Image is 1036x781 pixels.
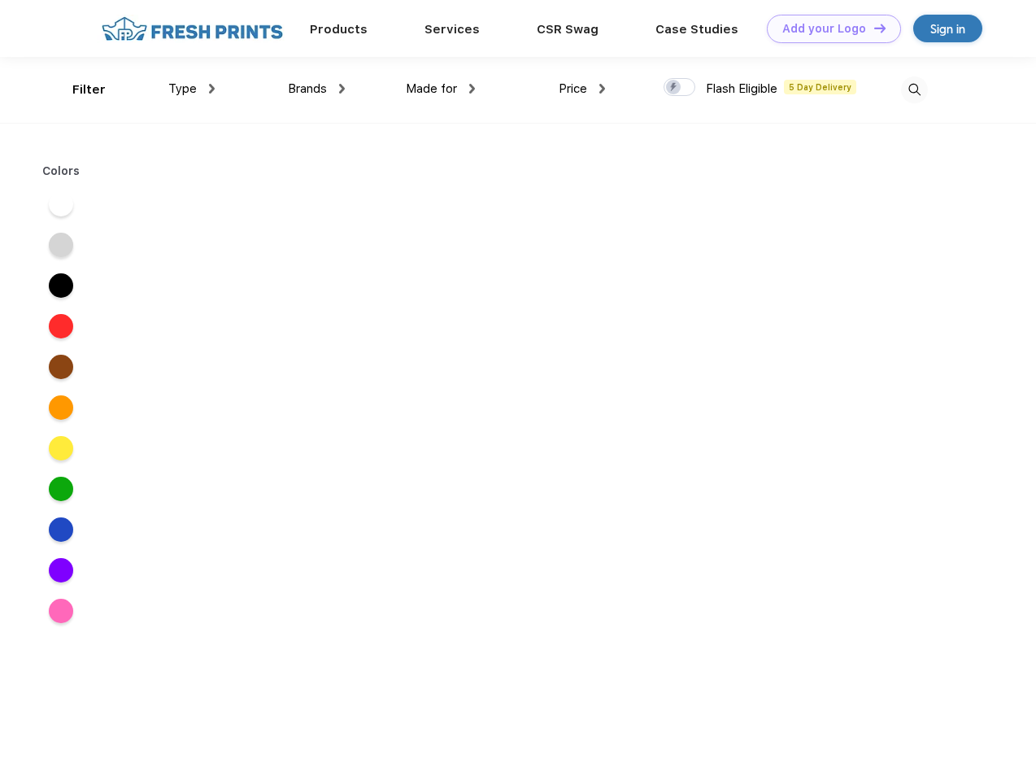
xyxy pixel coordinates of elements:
img: desktop_search.svg [901,76,928,103]
span: 5 Day Delivery [784,80,856,94]
img: dropdown.png [599,84,605,94]
span: Flash Eligible [706,81,777,96]
div: Sign in [930,20,965,38]
div: Add your Logo [782,22,866,36]
a: Sign in [913,15,982,42]
a: Services [424,22,480,37]
div: Colors [30,163,93,180]
span: Type [168,81,197,96]
img: fo%20logo%202.webp [97,15,288,43]
img: dropdown.png [209,84,215,94]
span: Brands [288,81,327,96]
img: dropdown.png [339,84,345,94]
a: Products [310,22,368,37]
span: Price [559,81,587,96]
img: dropdown.png [469,84,475,94]
img: DT [874,24,886,33]
a: CSR Swag [537,22,599,37]
span: Made for [406,81,457,96]
div: Filter [72,81,106,99]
